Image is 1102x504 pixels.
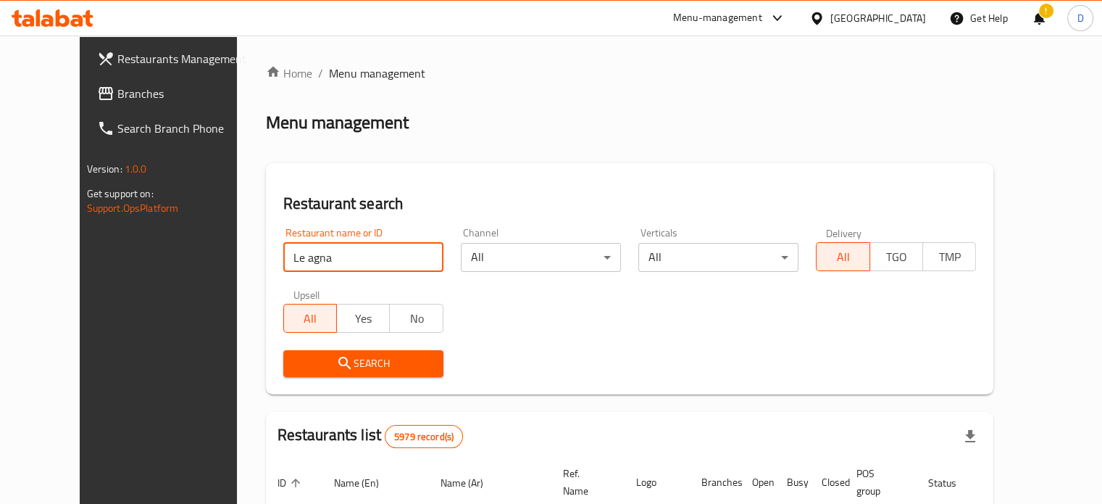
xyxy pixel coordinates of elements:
[638,243,798,272] div: All
[929,247,970,268] span: TMP
[856,465,899,500] span: POS group
[385,425,463,448] div: Total records count
[928,474,975,492] span: Status
[385,430,462,444] span: 5979 record(s)
[266,65,994,82] nav: breadcrumb
[266,111,409,134] h2: Menu management
[266,65,312,82] a: Home
[953,419,988,454] div: Export file
[822,247,864,268] span: All
[816,242,869,271] button: All
[283,243,443,272] input: Search for restaurant name or ID..
[295,355,432,373] span: Search
[85,111,264,146] a: Search Branch Phone
[396,308,437,329] span: No
[283,193,977,215] h2: Restaurant search
[922,242,976,271] button: TMP
[277,424,464,448] h2: Restaurants list
[87,199,179,218] a: Support.OpsPlatform
[563,465,607,500] span: Ref. Name
[85,41,264,76] a: Restaurants Management
[318,65,323,82] li: /
[329,65,425,82] span: Menu management
[1077,10,1083,26] span: D
[283,350,443,377] button: Search
[117,50,252,67] span: Restaurants Management
[117,120,252,137] span: Search Branch Phone
[85,76,264,111] a: Branches
[277,474,305,492] span: ID
[826,228,862,238] label: Delivery
[334,474,398,492] span: Name (En)
[830,10,926,26] div: [GEOGRAPHIC_DATA]
[336,304,390,333] button: Yes
[87,184,154,203] span: Get support on:
[441,474,502,492] span: Name (Ar)
[343,308,384,329] span: Yes
[117,85,252,102] span: Branches
[125,160,147,178] span: 1.0.0
[876,247,917,268] span: TGO
[869,242,923,271] button: TGO
[87,160,122,178] span: Version:
[389,304,443,333] button: No
[283,304,337,333] button: All
[673,9,762,27] div: Menu-management
[461,243,621,272] div: All
[293,289,320,299] label: Upsell
[290,308,331,329] span: All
